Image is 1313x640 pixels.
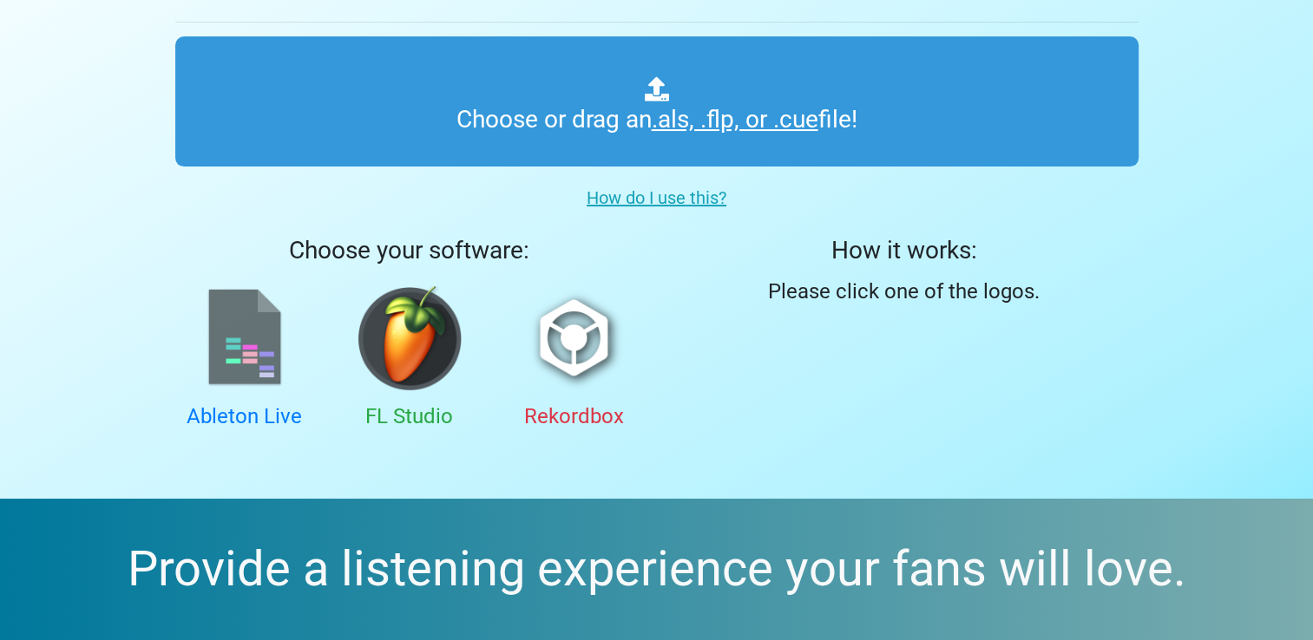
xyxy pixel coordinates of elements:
img: ableton.png [193,286,297,390]
h3: How it works: [670,236,1139,265]
img: fl.png [358,286,462,390]
h4: Please click one of the logos. [670,279,1139,304]
h4: Ableton Live [175,404,314,429]
h3: Choose your software: [175,236,644,265]
img: rb.png [522,286,627,390]
h2: Provide a listening experience your fans will love. [42,540,1271,598]
h4: Rekordbox [505,404,644,429]
h4: FL Studio [340,404,479,429]
u: How do I use this? [587,187,726,208]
